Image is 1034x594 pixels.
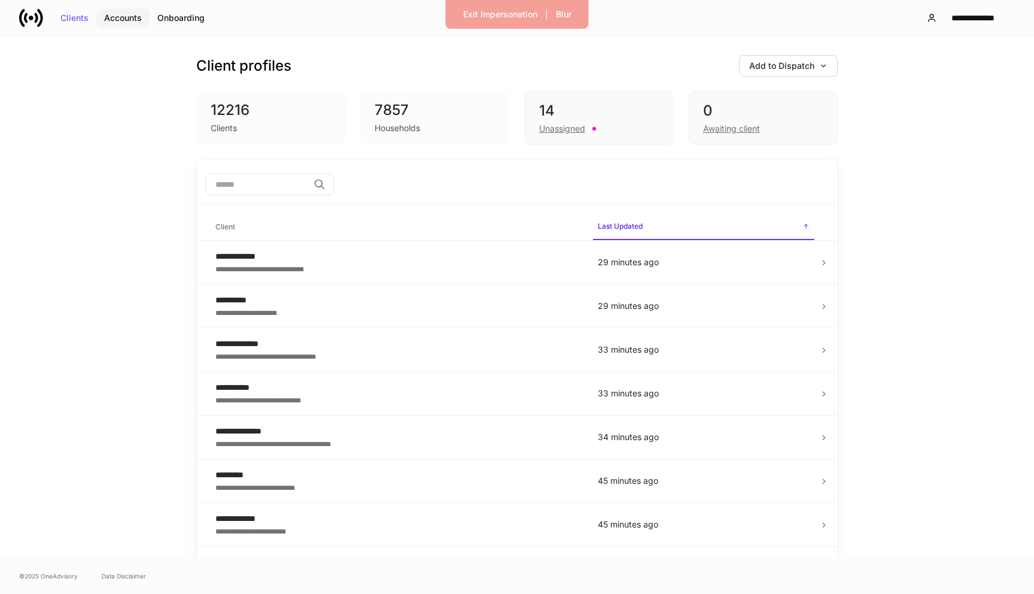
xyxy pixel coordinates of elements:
p: 45 minutes ago [598,519,810,531]
div: Add to Dispatch [749,62,828,70]
div: Clients [211,122,237,134]
button: Accounts [96,8,150,28]
h6: Last Updated [598,220,643,232]
p: 34 minutes ago [598,431,810,443]
button: Exit Impersonation [455,5,545,24]
button: Add to Dispatch [739,55,838,77]
div: 14Unassigned [524,91,674,145]
a: Data Disclaimer [102,571,146,581]
h6: Client [215,221,235,232]
div: Clients [60,14,89,22]
p: 29 minutes ago [598,300,810,312]
p: 29 minutes ago [598,256,810,268]
div: 0Awaiting client [688,91,838,145]
div: Blur [556,10,571,19]
div: Exit Impersonation [463,10,537,19]
button: Clients [53,8,96,28]
p: 45 minutes ago [598,475,810,487]
span: Client [211,215,583,240]
div: Accounts [104,14,142,22]
div: 12216 [211,101,332,120]
div: 14 [539,101,659,120]
div: 0 [703,101,823,120]
button: Blur [548,5,579,24]
h3: Client profiles [196,56,291,75]
p: 33 minutes ago [598,344,810,356]
div: Onboarding [157,14,205,22]
div: 7857 [375,101,495,120]
button: Onboarding [150,8,212,28]
div: Households [375,122,420,134]
p: 33 minutes ago [598,387,810,399]
div: Awaiting client [703,123,760,135]
span: © 2025 OneAdvisory [19,571,78,581]
span: Last Updated [593,214,814,240]
div: Unassigned [539,123,585,135]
